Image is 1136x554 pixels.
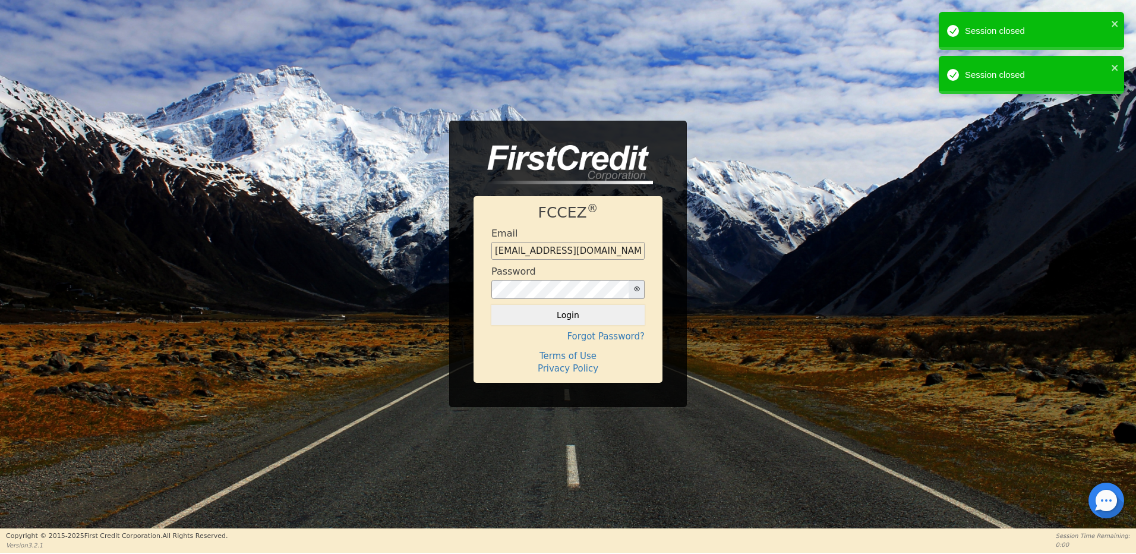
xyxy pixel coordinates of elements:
[491,363,645,374] h4: Privacy Policy
[491,204,645,222] h1: FCCEZ
[1056,540,1130,549] p: 0:00
[491,331,645,342] h4: Forgot Password?
[162,532,228,540] span: All Rights Reserved.
[965,24,1107,38] div: Session closed
[1056,531,1130,540] p: Session Time Remaining:
[6,531,228,542] p: Copyright © 2015- 2025 First Credit Corporation.
[6,541,228,550] p: Version 3.2.1
[1111,17,1119,30] button: close
[965,68,1107,82] div: Session closed
[491,351,645,361] h4: Terms of Use
[587,202,598,215] sup: ®
[491,266,536,277] h4: Password
[491,305,645,325] button: Login
[491,280,629,299] input: password
[474,145,653,184] img: logo-CMu_cnol.png
[491,242,645,260] input: Enter email
[491,228,517,239] h4: Email
[1111,61,1119,74] button: close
